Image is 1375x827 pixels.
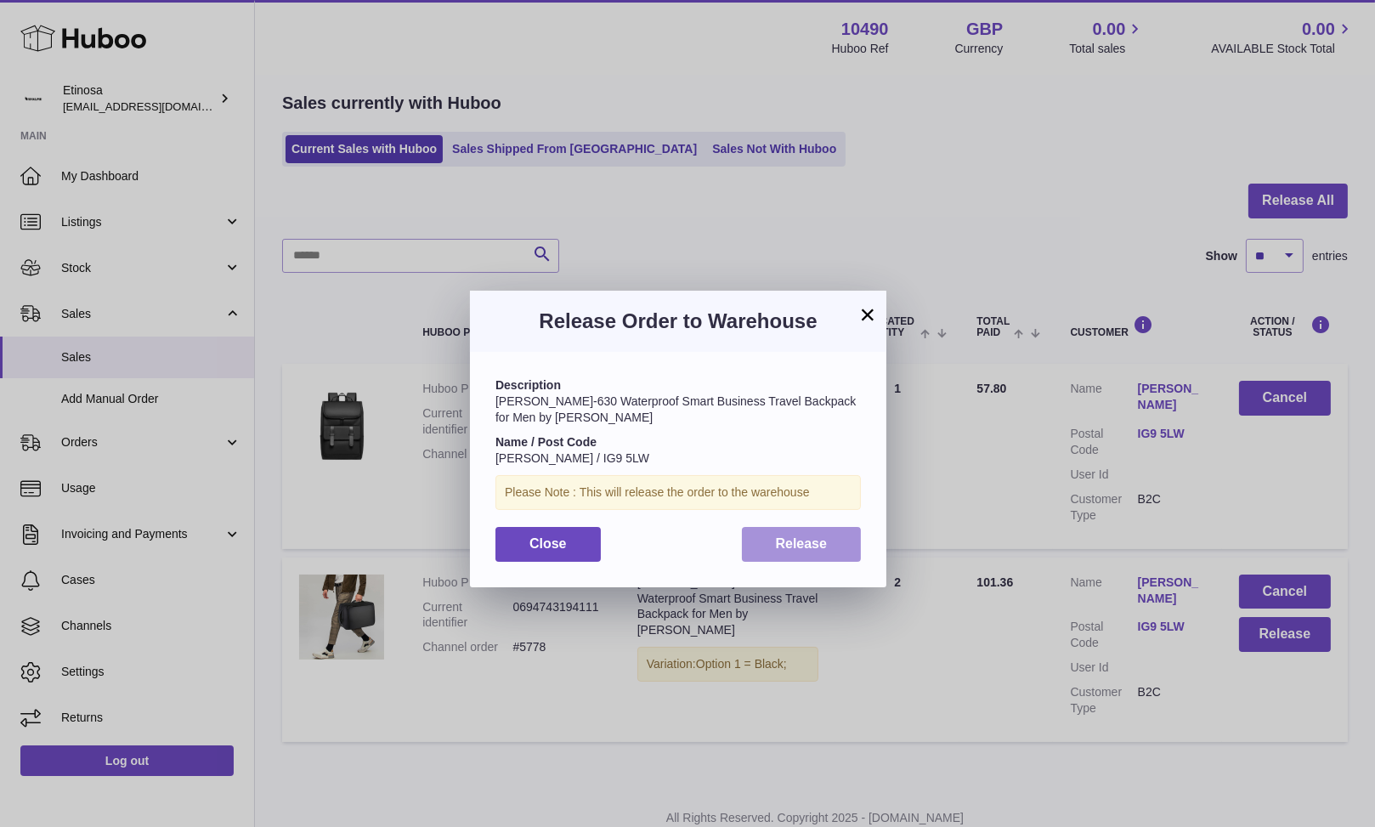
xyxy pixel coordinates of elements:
[495,527,601,562] button: Close
[495,435,597,449] strong: Name / Post Code
[742,527,862,562] button: Release
[495,451,649,465] span: [PERSON_NAME] / IG9 5LW
[776,536,828,551] span: Release
[495,394,856,424] span: [PERSON_NAME]-630 Waterproof Smart Business Travel Backpack for Men by [PERSON_NAME]
[857,304,878,325] button: ×
[495,308,861,335] h3: Release Order to Warehouse
[495,475,861,510] div: Please Note : This will release the order to the warehouse
[495,378,561,392] strong: Description
[529,536,567,551] span: Close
